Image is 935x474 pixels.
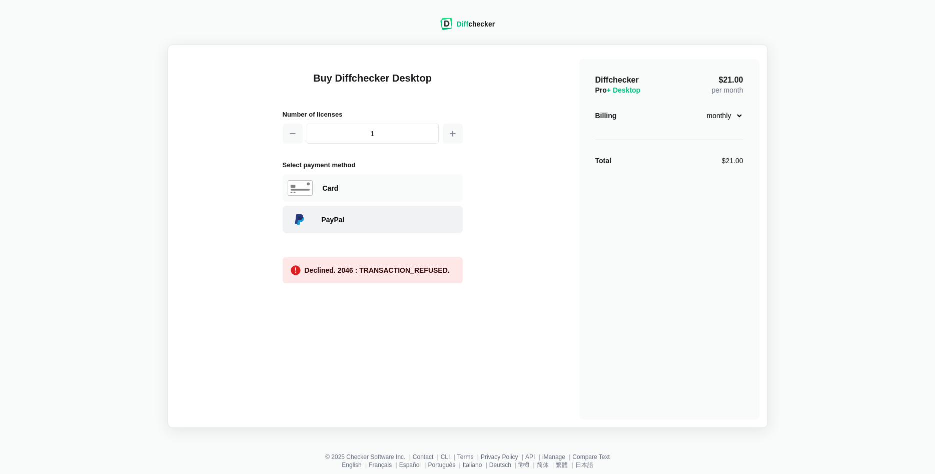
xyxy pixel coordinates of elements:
[413,453,433,460] a: Contact
[323,183,458,193] div: Paying with Card
[369,461,392,468] a: Français
[457,19,495,29] div: checker
[428,461,455,468] a: Português
[525,453,535,460] a: API
[440,18,453,30] img: Diffchecker logo
[283,174,463,202] div: Paying with Card
[440,24,495,32] a: Diffchecker logoDiffchecker
[711,75,743,95] div: per month
[283,109,463,120] h2: Number of licenses
[607,86,640,94] span: + Desktop
[307,124,439,144] input: 1
[463,461,482,468] a: Italiano
[518,461,529,468] a: हिन्दी
[283,206,463,233] div: Paying with PayPal
[542,453,565,460] a: iManage
[537,461,549,468] a: 简体
[441,453,450,460] a: CLI
[595,157,611,165] strong: Total
[595,86,641,94] span: Pro
[325,454,413,460] li: © 2025 Checker Software Inc.
[283,71,463,97] h1: Buy Diffchecker Desktop
[595,76,639,84] span: Diffchecker
[575,461,593,468] a: 日本語
[722,156,743,166] div: $21.00
[457,453,474,460] a: Terms
[556,461,568,468] a: 繁體
[342,461,361,468] a: English
[322,215,458,225] div: Paying with PayPal
[283,160,463,170] h2: Select payment method
[489,461,511,468] a: Deutsch
[572,453,609,460] a: Compare Text
[719,76,743,84] span: $21.00
[305,265,450,275] div: Declined. 2046 : TRANSACTION_REFUSED.
[595,111,617,121] div: Billing
[457,20,468,28] span: Diff
[399,461,421,468] a: Español
[481,453,518,460] a: Privacy Policy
